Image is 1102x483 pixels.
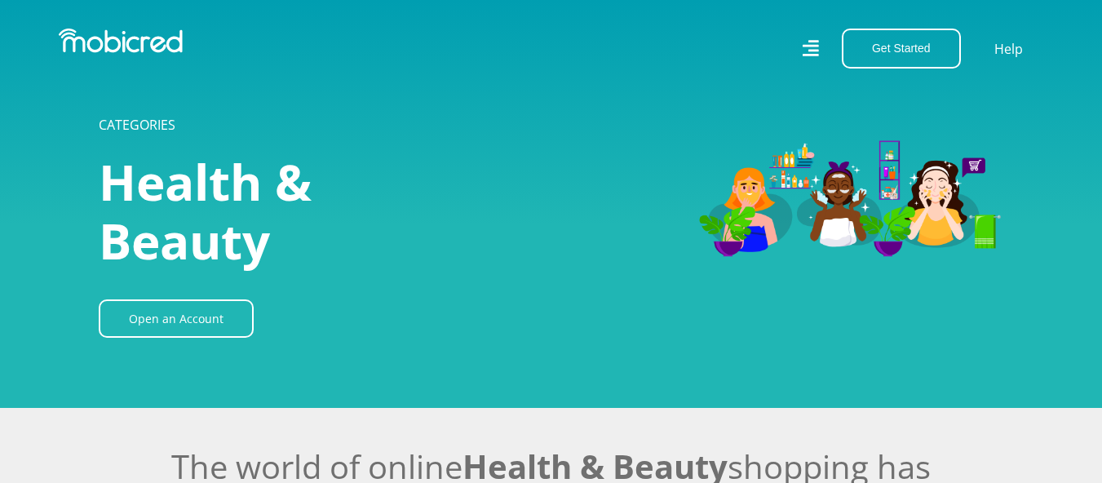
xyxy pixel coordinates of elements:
span: Health & Beauty [99,148,312,274]
img: Health & Beauty [486,59,1004,350]
a: Help [994,38,1024,60]
button: Get Started [842,29,961,69]
img: Mobicred [59,29,183,53]
a: Open an Account [99,299,254,338]
a: CATEGORIES [99,116,175,134]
